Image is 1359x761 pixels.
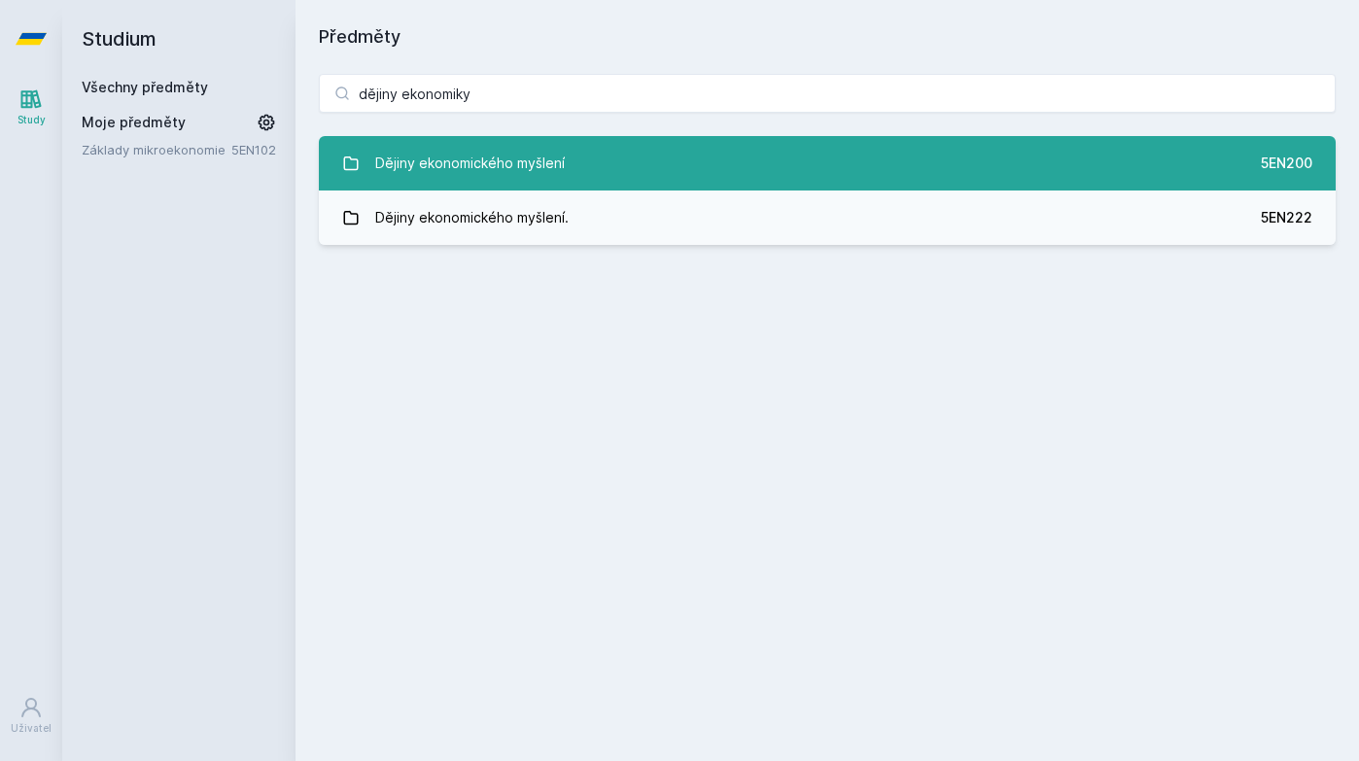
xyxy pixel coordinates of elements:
div: Study [17,113,46,127]
a: Uživatel [4,686,58,745]
div: Dějiny ekonomického myšlení. [375,198,569,237]
div: Uživatel [11,721,52,736]
div: Dějiny ekonomického myšlení [375,144,565,183]
div: 5EN222 [1261,208,1312,227]
input: Název nebo ident předmětu… [319,74,1336,113]
a: Dějiny ekonomického myšlení. 5EN222 [319,190,1336,245]
a: 5EN102 [231,142,276,157]
h1: Předměty [319,23,1336,51]
a: Všechny předměty [82,79,208,95]
a: Základy mikroekonomie [82,140,231,159]
a: Dějiny ekonomického myšlení 5EN200 [319,136,1336,190]
div: 5EN200 [1261,154,1312,173]
span: Moje předměty [82,113,186,132]
a: Study [4,78,58,137]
